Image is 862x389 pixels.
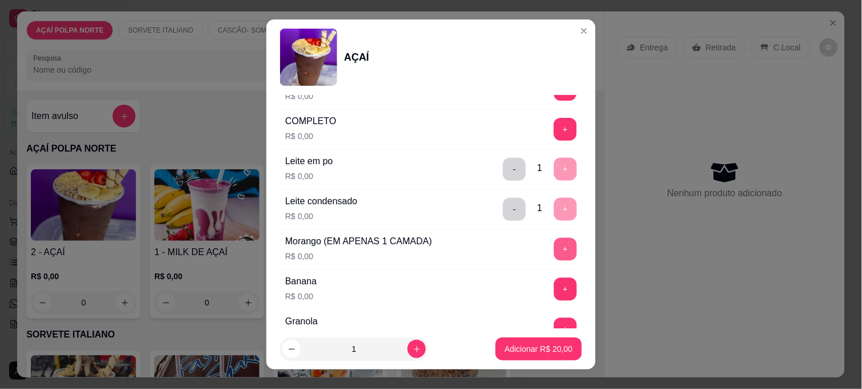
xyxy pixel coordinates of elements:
[575,22,593,40] button: Close
[503,158,526,181] button: delete
[285,211,357,222] p: R$ 0,00
[503,198,526,221] button: delete
[285,194,357,208] div: Leite condensado
[505,343,573,355] p: Adicionar R$ 20,00
[285,291,317,302] p: R$ 0,00
[285,315,318,328] div: Granola
[408,340,426,358] button: increase-product-quantity
[554,318,577,341] button: add
[285,235,432,248] div: Morango (EM APENAS 1 CAMADA)
[554,238,577,261] button: add
[285,114,337,128] div: COMPLETO
[554,118,577,141] button: add
[554,278,577,301] button: add
[344,49,369,65] div: AÇAÍ
[280,29,337,86] img: product-image
[282,340,301,358] button: decrease-product-quantity
[537,201,542,215] div: 1
[285,275,317,288] div: Banana
[285,251,432,262] p: R$ 0,00
[285,130,337,142] p: R$ 0,00
[496,338,582,360] button: Adicionar R$ 20,00
[285,90,406,102] p: R$ 0,00
[285,154,333,168] div: Leite em po
[285,170,333,182] p: R$ 0,00
[537,161,542,175] div: 1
